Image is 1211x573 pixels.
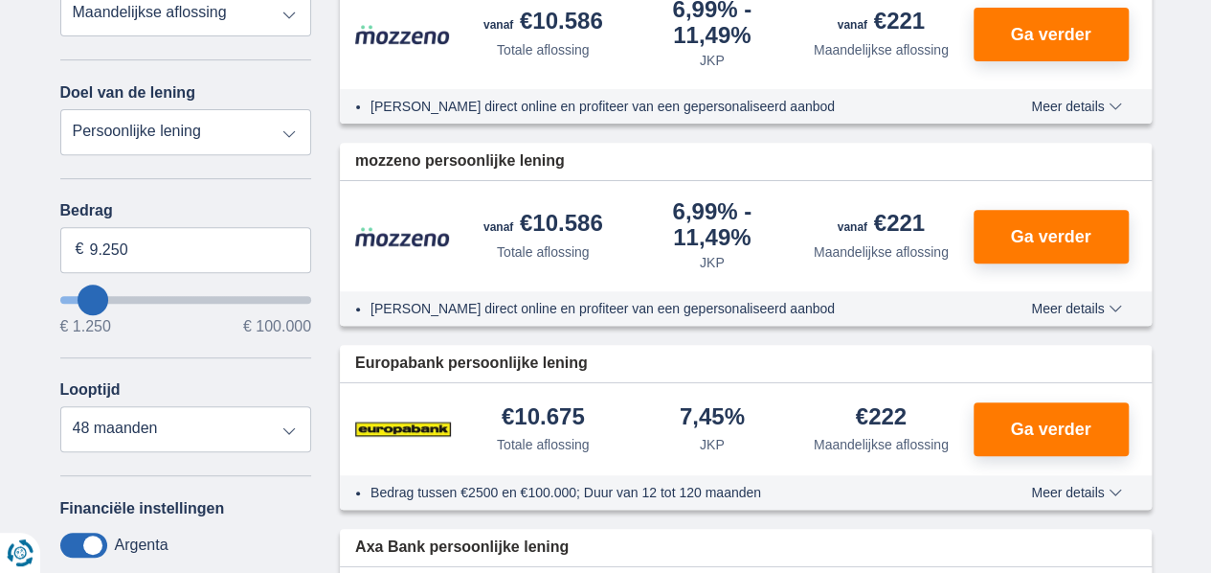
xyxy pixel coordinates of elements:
[483,10,603,36] div: €10.586
[355,353,588,375] span: Europabank persoonlijke lening
[1017,99,1135,114] button: Meer details
[370,299,961,318] li: [PERSON_NAME] direct online en profiteer van een gepersonaliseerd aanbod
[355,24,451,45] img: product.pl.alt Mozzeno
[1031,486,1121,499] span: Meer details
[974,8,1129,61] button: Ga verder
[60,500,225,517] label: Financiële instellingen
[497,435,590,454] div: Totale aflossing
[974,210,1129,264] button: Ga verder
[483,212,603,239] div: €10.586
[355,226,451,247] img: product.pl.alt Mozzeno
[700,253,725,272] div: JKP
[497,40,590,59] div: Totale aflossing
[700,51,725,70] div: JKP
[636,200,790,249] div: 6,99%
[814,40,949,59] div: Maandelijkse aflossing
[680,405,745,431] div: 7,45%
[814,435,949,454] div: Maandelijkse aflossing
[814,242,949,262] div: Maandelijkse aflossing
[1031,100,1121,113] span: Meer details
[60,319,111,334] span: € 1.250
[838,212,925,239] div: €221
[355,150,565,172] span: mozzeno persoonlijke lening
[60,202,312,219] label: Bedrag
[243,319,311,334] span: € 100.000
[60,296,312,304] input: wantToBorrow
[1010,228,1090,245] span: Ga verder
[355,537,569,559] span: Axa Bank persoonlijke lening
[1010,26,1090,43] span: Ga verder
[700,435,725,454] div: JKP
[497,242,590,262] div: Totale aflossing
[370,97,961,116] li: [PERSON_NAME] direct online en profiteer van een gepersonaliseerd aanbod
[76,239,84,261] span: €
[1031,302,1121,315] span: Meer details
[60,381,121,399] label: Looptijd
[856,405,907,431] div: €222
[974,402,1129,456] button: Ga verder
[370,483,961,502] li: Bedrag tussen €2500 en €100.000; Duur van 12 tot 120 maanden
[1017,485,1135,500] button: Meer details
[115,537,168,554] label: Argenta
[1017,301,1135,316] button: Meer details
[838,10,925,36] div: €221
[502,405,585,431] div: €10.675
[60,84,195,102] label: Doel van de lening
[1010,421,1090,438] span: Ga verder
[355,405,451,453] img: product.pl.alt Europabank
